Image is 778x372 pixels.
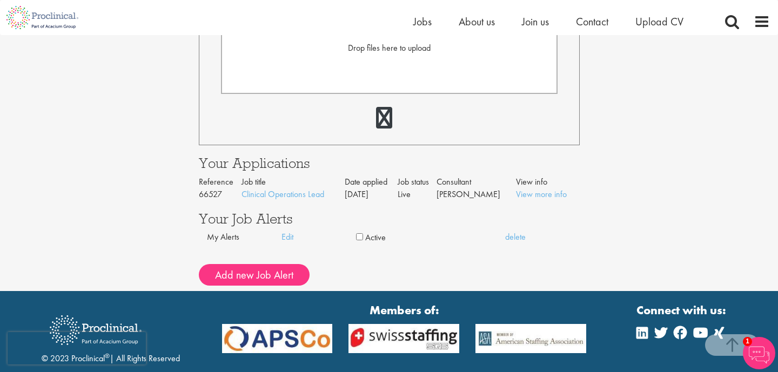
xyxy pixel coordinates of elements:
a: Jobs [413,15,432,29]
a: Edit [281,231,356,244]
span: Drop files here to upload [348,42,431,53]
a: Upload CV [635,15,683,29]
a: Clinical Operations Lead [242,188,324,200]
strong: Members of: [222,302,587,319]
a: Contact [576,15,608,29]
button: Add new Job Alert [199,264,310,286]
img: Proclinical Recruitment [42,308,150,353]
img: Chatbot [743,337,775,369]
img: APSCo [340,324,467,353]
td: Live [398,188,437,201]
a: View more info [516,188,567,200]
a: About us [459,15,495,29]
th: Job status [398,176,437,188]
strong: Connect with us: [636,302,728,319]
th: Reference [199,176,242,188]
img: APSCo [214,324,341,353]
a: Join us [522,15,549,29]
td: 66527 [199,188,242,201]
span: 1 [743,337,752,346]
th: Consultant [437,176,516,188]
img: APSCo [467,324,594,353]
th: Job title [242,176,345,188]
a: delete [505,231,580,244]
div: © 2023 Proclinical | All Rights Reserved [42,307,180,365]
h3: Your Job Alerts [199,212,580,226]
h3: Your Applications [199,156,580,170]
td: [PERSON_NAME] [437,188,516,201]
th: View info [516,176,579,188]
div: My Alerts [207,231,281,244]
td: [DATE] [345,188,398,201]
label: Active [365,232,386,244]
th: Date applied [345,176,398,188]
iframe: reCAPTCHA [8,332,146,364]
